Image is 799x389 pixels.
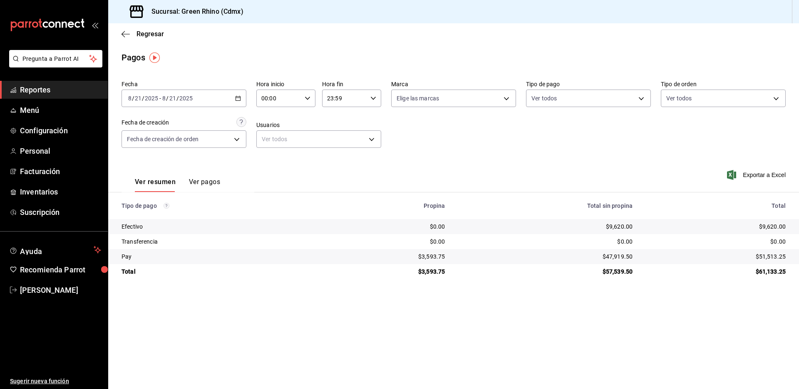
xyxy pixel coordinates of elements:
[646,202,786,209] div: Total
[20,166,101,177] span: Facturación
[122,30,164,38] button: Regresar
[176,95,179,102] span: /
[122,51,145,64] div: Pagos
[661,81,786,87] label: Tipo de orden
[256,81,315,87] label: Hora inicio
[9,50,102,67] button: Pregunta a Parrot AI
[331,252,445,261] div: $3,593.75
[135,178,176,192] button: Ver resumen
[646,252,786,261] div: $51,513.25
[134,95,142,102] input: --
[145,7,243,17] h3: Sucursal: Green Rhino (Cdmx)
[331,267,445,276] div: $3,593.75
[149,52,160,63] img: Tooltip marker
[20,264,101,275] span: Recomienda Parrot
[458,222,633,231] div: $9,620.00
[127,135,199,143] span: Fecha de creación de orden
[136,30,164,38] span: Regresar
[331,237,445,246] div: $0.00
[179,95,193,102] input: ----
[20,84,101,95] span: Reportes
[391,81,516,87] label: Marca
[322,81,381,87] label: Hora fin
[122,237,318,246] div: Transferencia
[122,222,318,231] div: Efectivo
[331,202,445,209] div: Propina
[458,252,633,261] div: $47,919.50
[256,122,381,128] label: Usuarios
[20,245,90,255] span: Ayuda
[122,118,169,127] div: Fecha de creación
[20,105,101,116] span: Menú
[646,267,786,276] div: $61,133.25
[397,94,439,102] span: Elige las marcas
[20,145,101,157] span: Personal
[164,203,169,209] svg: Los pagos realizados con Pay y otras terminales son montos brutos.
[458,267,633,276] div: $57,539.50
[135,178,220,192] div: navigation tabs
[458,237,633,246] div: $0.00
[144,95,159,102] input: ----
[20,125,101,136] span: Configuración
[132,95,134,102] span: /
[166,95,169,102] span: /
[122,202,318,209] div: Tipo de pago
[189,178,220,192] button: Ver pagos
[10,377,101,386] span: Sugerir nueva función
[458,202,633,209] div: Total sin propina
[20,186,101,197] span: Inventarios
[20,284,101,296] span: [PERSON_NAME]
[142,95,144,102] span: /
[122,252,318,261] div: Pay
[6,60,102,69] a: Pregunta a Parrot AI
[256,130,381,148] div: Ver todos
[169,95,176,102] input: --
[331,222,445,231] div: $0.00
[162,95,166,102] input: --
[20,207,101,218] span: Suscripción
[526,81,651,87] label: Tipo de pago
[122,81,246,87] label: Fecha
[646,222,786,231] div: $9,620.00
[159,95,161,102] span: -
[646,237,786,246] div: $0.00
[92,22,98,28] button: open_drawer_menu
[531,94,557,102] span: Ver todos
[128,95,132,102] input: --
[729,170,786,180] button: Exportar a Excel
[666,94,692,102] span: Ver todos
[22,55,89,63] span: Pregunta a Parrot AI
[122,267,318,276] div: Total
